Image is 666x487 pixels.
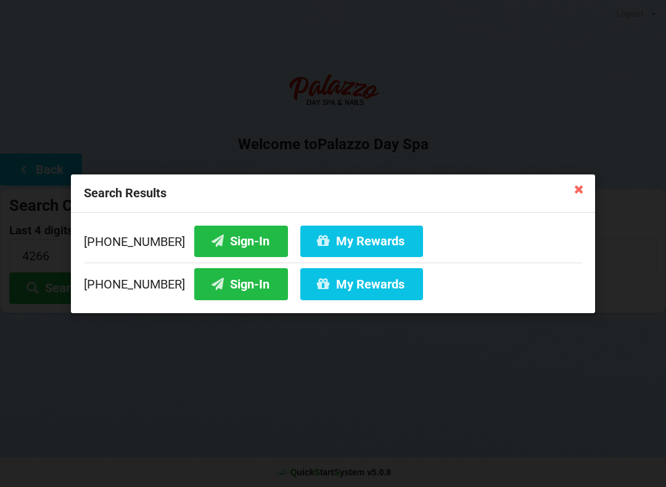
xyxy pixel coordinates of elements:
div: [PHONE_NUMBER] [84,262,582,300]
button: Sign-In [194,225,288,256]
button: My Rewards [300,268,423,300]
div: Search Results [71,174,595,213]
button: Sign-In [194,268,288,300]
div: [PHONE_NUMBER] [84,225,582,262]
button: My Rewards [300,225,423,256]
